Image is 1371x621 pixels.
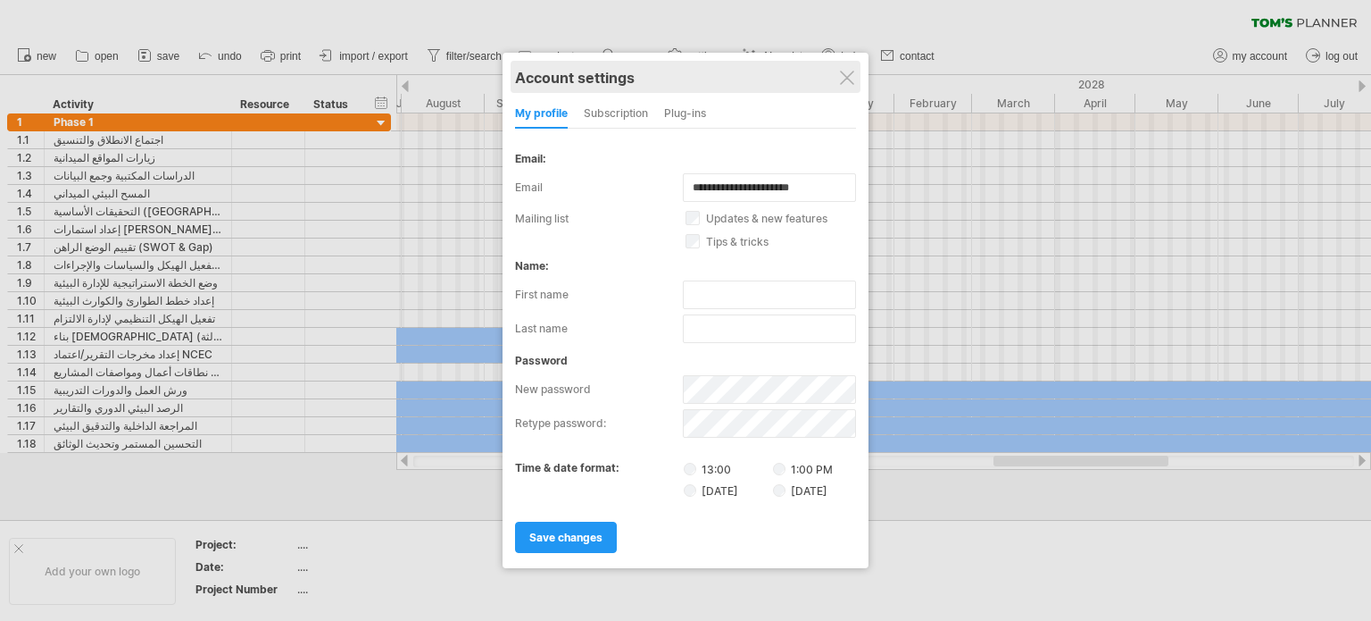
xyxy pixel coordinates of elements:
label: [DATE] [773,484,827,498]
div: email: [515,152,856,165]
input: 13:00 [684,463,696,475]
label: mailing list [515,212,685,225]
input: [DATE] [773,484,785,497]
label: updates & new features [685,212,877,225]
div: password [515,354,856,367]
div: Account settings [515,61,856,93]
label: last name [515,315,683,343]
a: save changes [515,522,617,553]
label: new password [515,375,683,404]
label: [DATE] [684,483,770,498]
div: Plug-ins [664,100,706,129]
input: 1:00 PM [773,463,785,475]
label: 1:00 PM [773,463,833,476]
label: first name [515,281,683,309]
div: subscription [584,100,648,129]
label: email [515,173,683,202]
label: time & date format: [515,461,619,474]
span: save changes [529,531,602,544]
label: tips & tricks [685,235,877,248]
label: 13:00 [684,461,770,476]
div: name: [515,259,856,273]
input: [DATE] [684,484,696,497]
label: retype password: [515,409,683,438]
div: my profile [515,100,568,129]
